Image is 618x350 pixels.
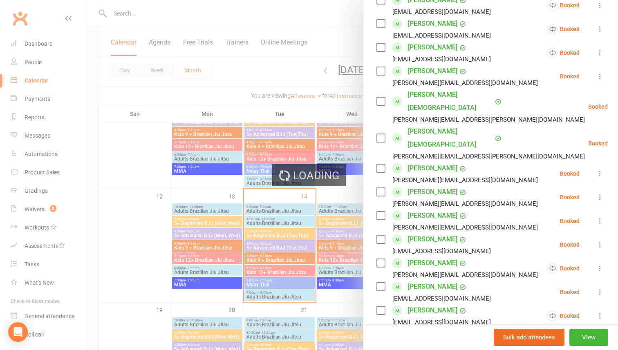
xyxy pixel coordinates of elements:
[547,48,580,58] div: Booked
[392,293,491,304] div: [EMAIL_ADDRESS][DOMAIN_NAME]
[494,329,564,346] button: Bulk add attendees
[392,54,491,65] div: [EMAIL_ADDRESS][DOMAIN_NAME]
[547,311,580,321] div: Booked
[408,125,493,151] a: [PERSON_NAME][DEMOGRAPHIC_DATA]
[392,198,538,209] div: [PERSON_NAME][EMAIL_ADDRESS][DOMAIN_NAME]
[392,114,585,125] div: [PERSON_NAME][EMAIL_ADDRESS][PERSON_NAME][DOMAIN_NAME]
[392,222,538,233] div: [PERSON_NAME][EMAIL_ADDRESS][DOMAIN_NAME]
[408,65,457,78] a: [PERSON_NAME]
[547,263,580,274] div: Booked
[560,74,580,79] div: Booked
[560,171,580,176] div: Booked
[408,41,457,54] a: [PERSON_NAME]
[408,185,457,198] a: [PERSON_NAME]
[569,329,608,346] button: View
[560,242,580,247] div: Booked
[392,7,491,17] div: [EMAIL_ADDRESS][DOMAIN_NAME]
[392,78,538,88] div: [PERSON_NAME][EMAIL_ADDRESS][DOMAIN_NAME]
[560,194,580,200] div: Booked
[547,24,580,34] div: Booked
[392,246,491,256] div: [EMAIL_ADDRESS][DOMAIN_NAME]
[392,151,585,162] div: [PERSON_NAME][EMAIL_ADDRESS][PERSON_NAME][DOMAIN_NAME]
[392,317,491,328] div: [EMAIL_ADDRESS][DOMAIN_NAME]
[560,289,580,295] div: Booked
[8,322,28,342] div: Open Intercom Messenger
[408,256,457,270] a: [PERSON_NAME]
[588,140,608,146] div: Booked
[408,162,457,175] a: [PERSON_NAME]
[408,280,457,293] a: [PERSON_NAME]
[547,0,580,11] div: Booked
[408,304,457,317] a: [PERSON_NAME]
[408,17,457,30] a: [PERSON_NAME]
[408,233,457,246] a: [PERSON_NAME]
[392,270,538,280] div: [PERSON_NAME][EMAIL_ADDRESS][DOMAIN_NAME]
[392,30,491,41] div: [EMAIL_ADDRESS][DOMAIN_NAME]
[588,104,608,109] div: Booked
[560,218,580,224] div: Booked
[408,88,493,114] a: [PERSON_NAME][DEMOGRAPHIC_DATA]
[392,175,538,185] div: [PERSON_NAME][EMAIL_ADDRESS][DOMAIN_NAME]
[408,209,457,222] a: [PERSON_NAME]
